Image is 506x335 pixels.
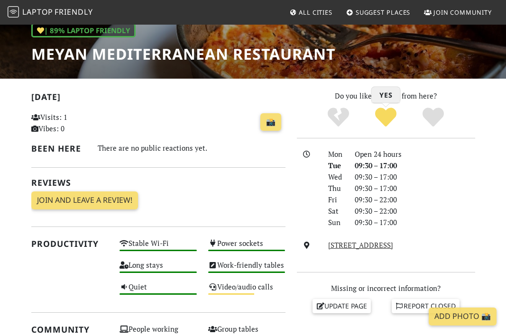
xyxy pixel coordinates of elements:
[31,111,109,134] p: Visits: 1 Vibes: 0
[297,90,475,101] p: Do you like working from here?
[322,182,349,194] div: Thu
[22,7,53,17] span: Laptop
[322,205,349,217] div: Sat
[31,45,335,63] h1: Meyan Mediterranean Restaurant
[420,4,496,21] a: Join Community
[433,8,492,17] span: Join Community
[31,23,136,37] div: | 89% Laptop Friendly
[322,194,349,205] div: Fri
[114,281,202,302] div: Quiet
[8,6,19,18] img: LaptopFriendly
[322,171,349,182] div: Wed
[349,182,481,194] div: 09:30 – 17:00
[322,217,349,228] div: Sun
[342,4,414,21] a: Suggest Places
[31,325,109,335] h2: Community
[297,282,475,294] p: Missing or incorrect information?
[349,148,481,160] div: Open 24 hours
[322,148,349,160] div: Mon
[349,205,481,217] div: 09:30 – 22:00
[31,178,285,188] h2: Reviews
[31,144,86,154] h2: Been here
[260,113,281,131] a: 📸
[31,92,285,106] h2: [DATE]
[285,4,336,21] a: All Cities
[328,240,393,250] a: [STREET_ADDRESS]
[349,217,481,228] div: 09:30 – 17:00
[315,107,362,128] div: No
[202,281,291,302] div: Video/audio calls
[313,299,371,313] a: Update page
[55,7,92,17] span: Friendly
[114,259,202,281] div: Long stays
[98,142,285,154] div: There are no public reactions yet.
[356,8,411,17] span: Suggest Places
[299,8,332,17] span: All Cities
[410,107,457,128] div: Definitely!
[31,191,138,209] a: Join and leave a review!
[31,239,109,249] h2: Productivity
[202,237,291,259] div: Power sockets
[372,87,400,103] h3: Yes
[349,171,481,182] div: 09:30 – 17:00
[114,237,202,259] div: Stable Wi-Fi
[349,160,481,171] div: 09:30 – 17:00
[362,107,410,128] div: Yes
[202,259,291,281] div: Work-friendly tables
[322,160,349,171] div: Tue
[8,4,93,21] a: LaptopFriendly LaptopFriendly
[349,194,481,205] div: 09:30 – 22:00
